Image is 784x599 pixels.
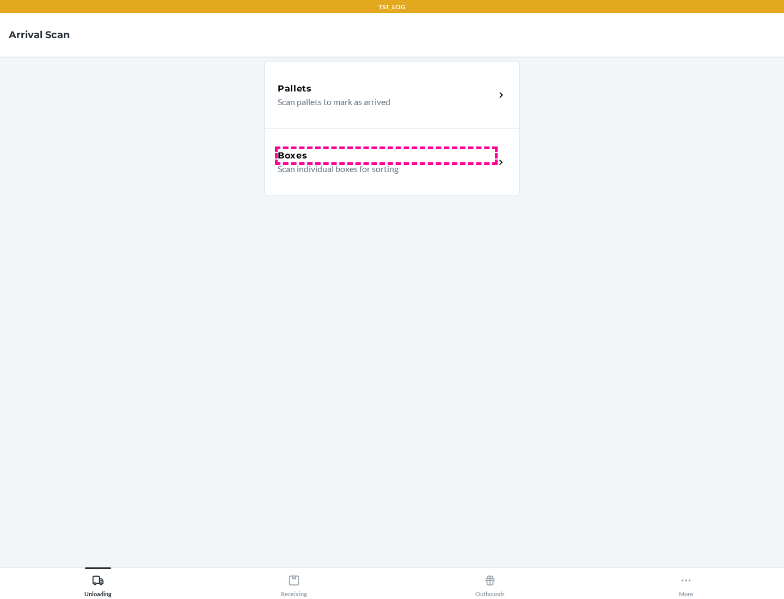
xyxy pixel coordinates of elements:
[392,567,588,597] button: Outbounds
[679,570,693,597] div: More
[84,570,112,597] div: Unloading
[278,82,312,95] h5: Pallets
[9,28,70,42] h4: Arrival Scan
[278,162,486,175] p: Scan individual boxes for sorting
[475,570,505,597] div: Outbounds
[196,567,392,597] button: Receiving
[378,2,406,12] p: TST_LOG
[264,61,520,129] a: PalletsScan pallets to mark as arrived
[278,95,486,108] p: Scan pallets to mark as arrived
[264,129,520,196] a: BoxesScan individual boxes for sorting
[588,567,784,597] button: More
[278,149,308,162] h5: Boxes
[281,570,307,597] div: Receiving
